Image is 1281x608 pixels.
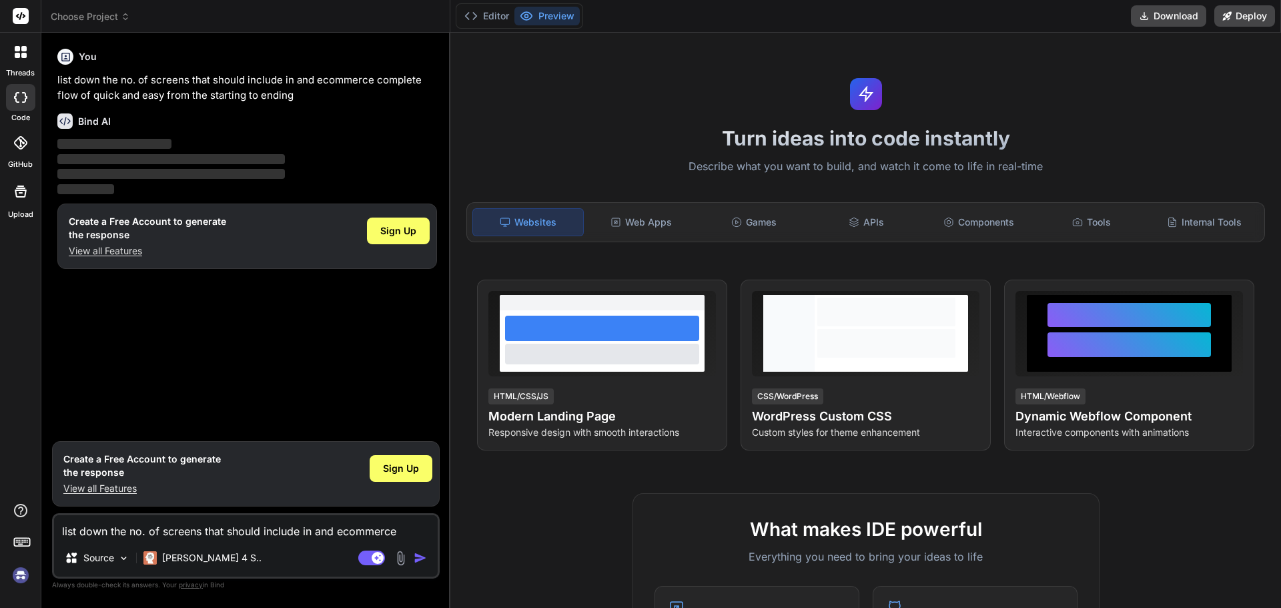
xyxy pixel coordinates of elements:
p: Interactive components with animations [1015,426,1243,439]
p: Custom styles for theme enhancement [752,426,979,439]
p: [PERSON_NAME] 4 S.. [162,551,262,565]
h2: What makes IDE powerful [655,515,1078,543]
h1: Create a Free Account to generate the response [69,215,226,242]
img: icon [414,551,427,565]
label: GitHub [8,159,33,170]
img: Pick Models [118,553,129,564]
span: ‌ [57,184,114,194]
label: Upload [8,209,33,220]
button: Download [1131,5,1206,27]
button: Editor [459,7,514,25]
label: threads [6,67,35,79]
h4: Dynamic Webflow Component [1015,407,1243,426]
p: Describe what you want to build, and watch it come to life in real-time [458,158,1273,176]
label: code [11,112,30,123]
h6: Bind AI [78,115,111,128]
p: View all Features [63,482,221,495]
img: attachment [393,551,408,566]
p: list down the no. of screens that should include in and ecommerce complete flow of quick and easy... [57,73,437,103]
div: Internal Tools [1149,208,1259,236]
button: Deploy [1214,5,1275,27]
div: Websites [472,208,584,236]
span: ‌ [57,154,285,164]
button: Preview [514,7,580,25]
h4: Modern Landing Page [488,407,716,426]
p: Always double-check its answers. Your in Bind [52,579,440,591]
span: privacy [179,581,203,589]
span: Sign Up [383,462,419,475]
img: Claude 4 Sonnet [143,551,157,565]
span: ‌ [57,139,171,149]
h4: WordPress Custom CSS [752,407,979,426]
p: Responsive design with smooth interactions [488,426,716,439]
img: signin [9,564,32,587]
h1: Create a Free Account to generate the response [63,452,221,479]
h6: You [79,50,97,63]
p: Everything you need to bring your ideas to life [655,549,1078,565]
div: Games [699,208,809,236]
h1: Turn ideas into code instantly [458,126,1273,150]
div: Web Apps [586,208,697,236]
div: CSS/WordPress [752,388,823,404]
div: Components [924,208,1034,236]
span: ‌ [57,169,285,179]
div: HTML/CSS/JS [488,388,554,404]
p: View all Features [69,244,226,258]
div: APIs [811,208,921,236]
span: Choose Project [51,10,130,23]
p: Source [83,551,114,565]
div: HTML/Webflow [1015,388,1086,404]
span: Sign Up [380,224,416,238]
div: Tools [1037,208,1147,236]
